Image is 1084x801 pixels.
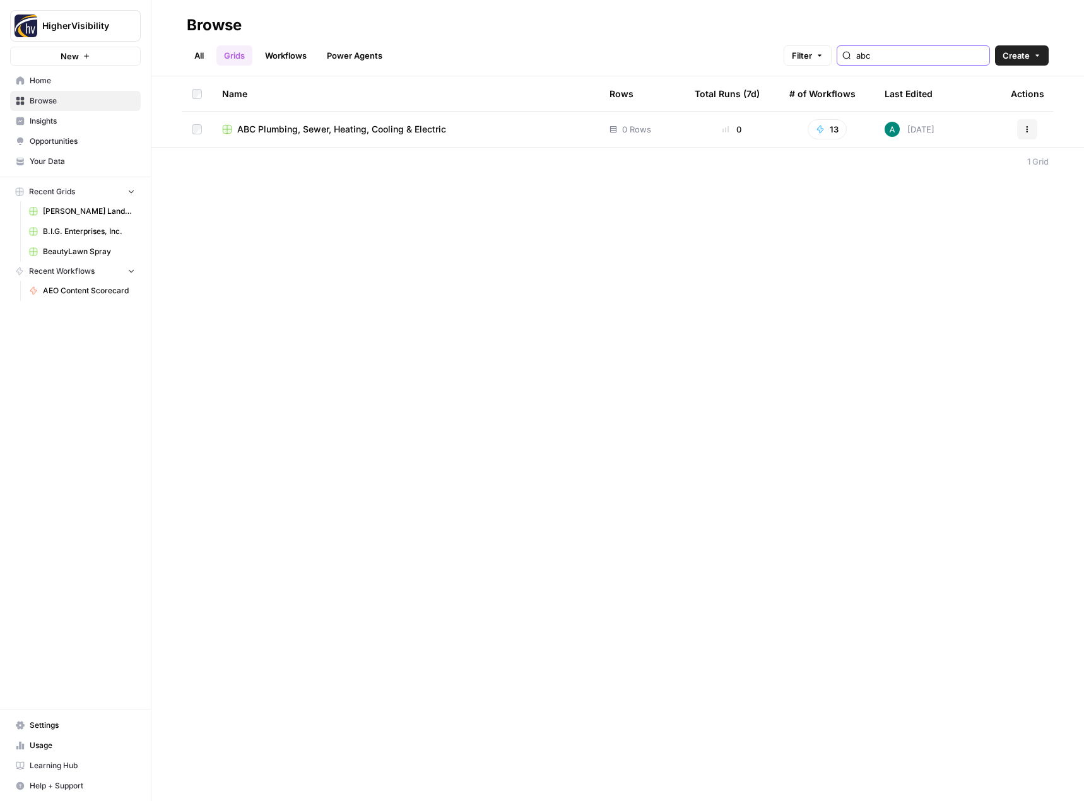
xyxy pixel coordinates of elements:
[43,226,135,237] span: B.I.G. Enterprises, Inc.
[695,76,760,111] div: Total Runs (7d)
[1027,155,1049,168] div: 1 Grid
[610,76,633,111] div: Rows
[237,123,446,136] span: ABC Plumbing, Sewer, Heating, Cooling & Electric
[222,123,589,136] a: ABC Plumbing, Sewer, Heating, Cooling & Electric
[784,45,832,66] button: Filter
[29,266,95,277] span: Recent Workflows
[10,71,141,91] a: Home
[808,119,847,139] button: 13
[30,720,135,731] span: Settings
[885,122,900,137] img: 62jjqr7awqq1wg0kgnt25cb53p6h
[30,136,135,147] span: Opportunities
[30,780,135,792] span: Help + Support
[10,756,141,776] a: Learning Hub
[995,45,1049,66] button: Create
[319,45,390,66] a: Power Agents
[885,122,934,137] div: [DATE]
[187,15,242,35] div: Browse
[61,50,79,62] span: New
[216,45,252,66] a: Grids
[10,262,141,281] button: Recent Workflows
[23,221,141,242] a: B.I.G. Enterprises, Inc.
[30,740,135,751] span: Usage
[695,123,769,136] div: 0
[30,115,135,127] span: Insights
[792,49,812,62] span: Filter
[30,95,135,107] span: Browse
[10,10,141,42] button: Workspace: HigherVisibility
[222,76,589,111] div: Name
[15,15,37,37] img: HigherVisibility Logo
[10,47,141,66] button: New
[10,735,141,756] a: Usage
[43,285,135,296] span: AEO Content Scorecard
[10,151,141,172] a: Your Data
[10,111,141,131] a: Insights
[10,131,141,151] a: Opportunities
[885,76,933,111] div: Last Edited
[257,45,314,66] a: Workflows
[43,206,135,217] span: [PERSON_NAME] Landscapes, Inc.
[10,776,141,796] button: Help + Support
[30,75,135,86] span: Home
[1003,49,1030,62] span: Create
[187,45,211,66] a: All
[30,156,135,167] span: Your Data
[856,49,984,62] input: Search
[10,715,141,735] a: Settings
[622,123,651,136] span: 0 Rows
[43,246,135,257] span: BeautyLawn Spray
[10,182,141,201] button: Recent Grids
[10,91,141,111] a: Browse
[1011,76,1044,111] div: Actions
[30,760,135,771] span: Learning Hub
[789,76,856,111] div: # of Workflows
[29,186,75,197] span: Recent Grids
[42,20,119,32] span: HigherVisibility
[23,242,141,262] a: BeautyLawn Spray
[23,201,141,221] a: [PERSON_NAME] Landscapes, Inc.
[23,281,141,301] a: AEO Content Scorecard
